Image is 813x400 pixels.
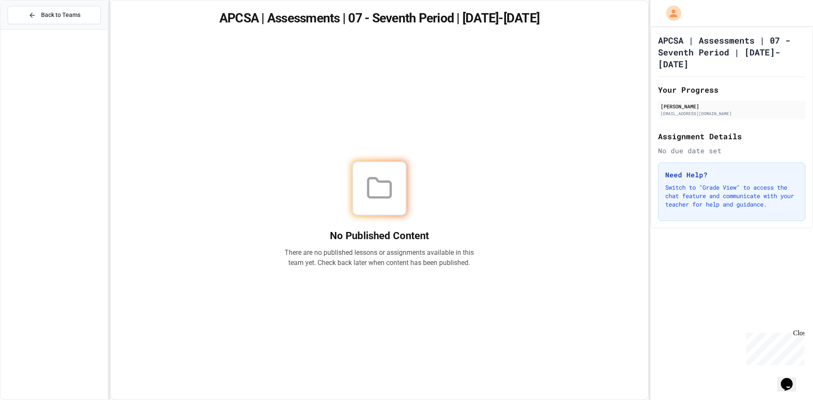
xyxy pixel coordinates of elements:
[658,146,805,156] div: No due date set
[658,34,805,70] h1: APCSA | Assessments | 07 - Seventh Period | [DATE]-[DATE]
[658,130,805,142] h2: Assignment Details
[665,170,798,180] h3: Need Help?
[41,11,80,19] span: Back to Teams
[285,248,474,268] p: There are no published lessons or assignments available in this team yet. Check back later when c...
[121,11,638,26] h1: APCSA | Assessments | 07 - Seventh Period | [DATE]-[DATE]
[658,84,805,96] h2: Your Progress
[743,329,805,365] iframe: chat widget
[661,102,803,110] div: [PERSON_NAME]
[285,229,474,243] h2: No Published Content
[657,3,683,23] div: My Account
[8,6,101,24] button: Back to Teams
[665,183,798,209] p: Switch to "Grade View" to access the chat feature and communicate with your teacher for help and ...
[3,3,58,54] div: Chat with us now!Close
[661,110,803,117] div: [EMAIL_ADDRESS][DOMAIN_NAME]
[777,366,805,392] iframe: chat widget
